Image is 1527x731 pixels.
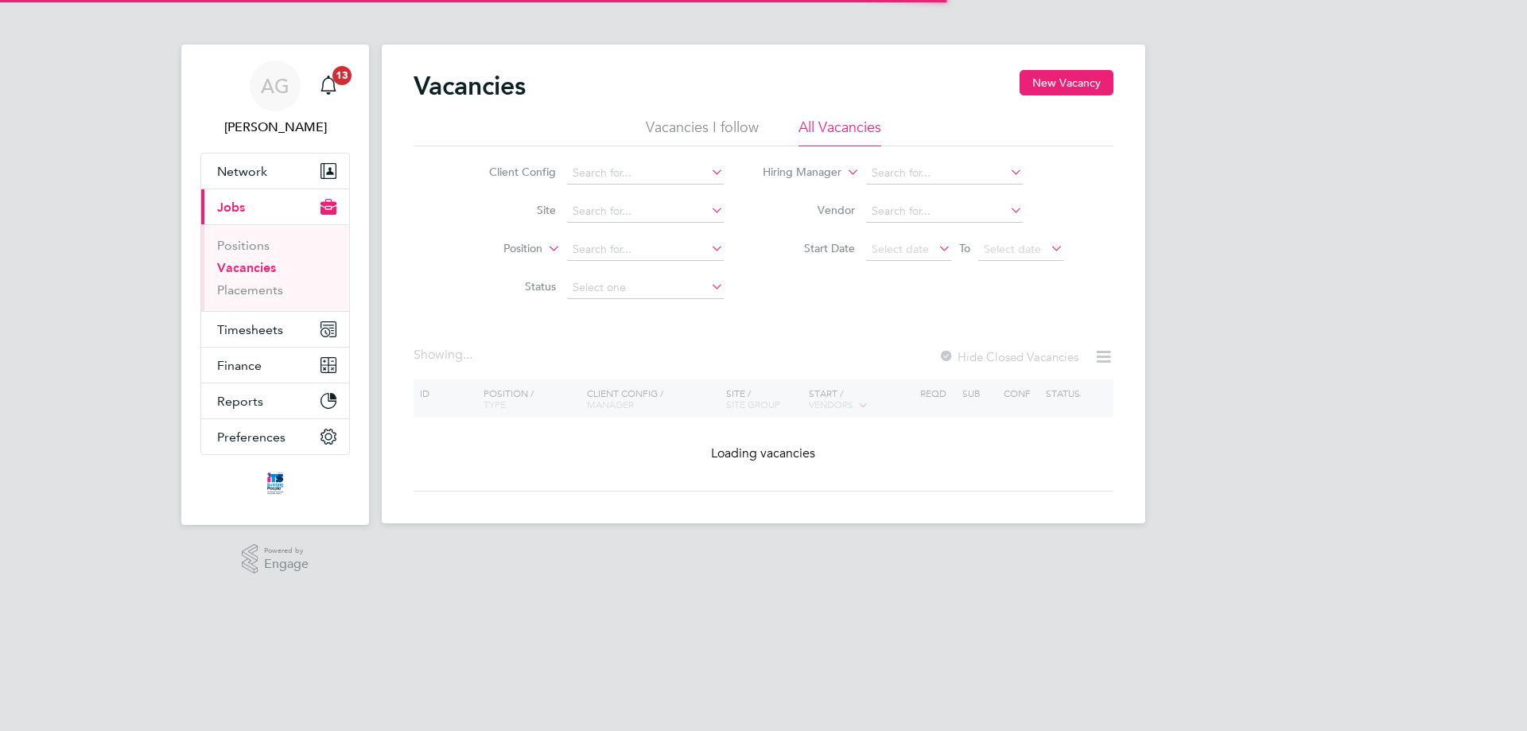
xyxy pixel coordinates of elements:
[200,118,350,137] span: Andy Graham
[313,60,344,111] a: 13
[201,419,349,454] button: Preferences
[763,241,855,255] label: Start Date
[872,242,929,256] span: Select date
[181,45,369,525] nav: Main navigation
[201,154,349,189] button: Network
[414,347,476,364] div: Showing
[201,189,349,224] button: Jobs
[217,260,276,275] a: Vacancies
[567,239,724,261] input: Search for...
[217,282,283,297] a: Placements
[1020,70,1113,95] button: New Vacancy
[938,349,1078,364] label: Hide Closed Vacancies
[646,118,759,146] li: Vacancies I follow
[217,238,270,253] a: Positions
[201,224,349,311] div: Jobs
[798,118,881,146] li: All Vacancies
[200,471,350,496] a: Go to home page
[261,76,289,96] span: AG
[201,348,349,383] button: Finance
[217,430,286,445] span: Preferences
[567,162,724,185] input: Search for...
[264,558,309,571] span: Engage
[866,162,1023,185] input: Search for...
[217,394,263,409] span: Reports
[201,383,349,418] button: Reports
[264,471,286,496] img: itsconstruction-logo-retina.png
[866,200,1023,223] input: Search for...
[464,165,556,179] label: Client Config
[332,66,352,85] span: 13
[242,544,309,574] a: Powered byEngage
[217,200,245,215] span: Jobs
[217,358,262,373] span: Finance
[451,241,542,257] label: Position
[264,544,309,558] span: Powered by
[200,60,350,137] a: AG[PERSON_NAME]
[463,347,472,363] span: ...
[567,200,724,223] input: Search for...
[217,322,283,337] span: Timesheets
[567,277,724,299] input: Select one
[414,70,526,102] h2: Vacancies
[984,242,1041,256] span: Select date
[750,165,841,181] label: Hiring Manager
[217,164,267,179] span: Network
[464,279,556,294] label: Status
[763,203,855,217] label: Vendor
[954,238,975,259] span: To
[201,312,349,347] button: Timesheets
[464,203,556,217] label: Site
